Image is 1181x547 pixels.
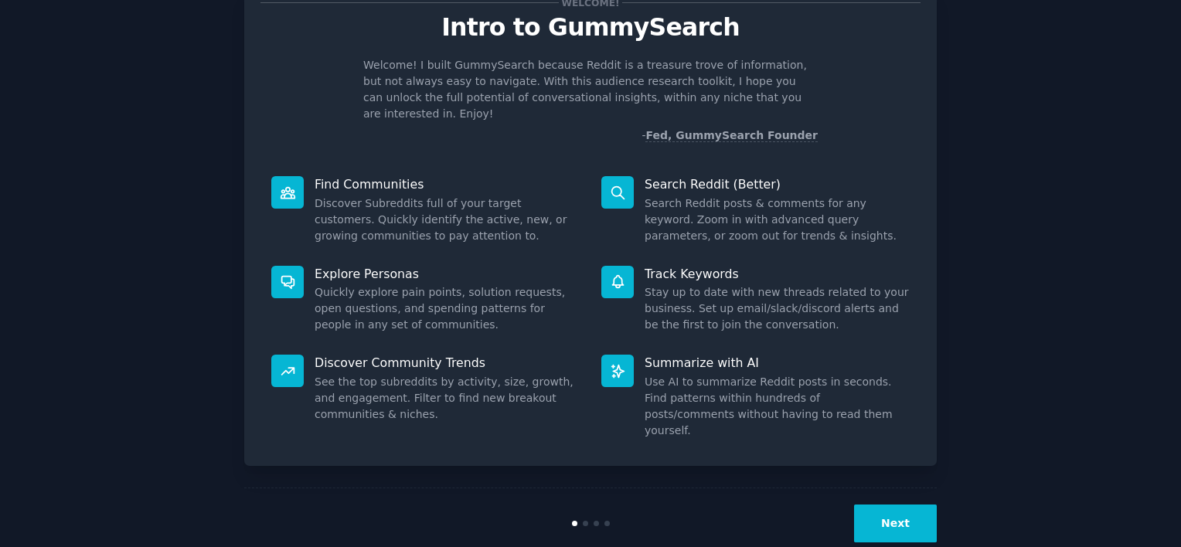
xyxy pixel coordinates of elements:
[260,14,921,41] p: Intro to GummySearch
[645,355,910,371] p: Summarize with AI
[315,176,580,192] p: Find Communities
[645,374,910,439] dd: Use AI to summarize Reddit posts in seconds. Find patterns within hundreds of posts/comments with...
[642,127,818,144] div: -
[645,284,910,333] dd: Stay up to date with new threads related to your business. Set up email/slack/discord alerts and ...
[315,355,580,371] p: Discover Community Trends
[854,505,937,542] button: Next
[315,195,580,244] dd: Discover Subreddits full of your target customers. Quickly identify the active, new, or growing c...
[645,129,818,142] a: Fed, GummySearch Founder
[315,284,580,333] dd: Quickly explore pain points, solution requests, open questions, and spending patterns for people ...
[315,374,580,423] dd: See the top subreddits by activity, size, growth, and engagement. Filter to find new breakout com...
[645,266,910,282] p: Track Keywords
[315,266,580,282] p: Explore Personas
[645,176,910,192] p: Search Reddit (Better)
[363,57,818,122] p: Welcome! I built GummySearch because Reddit is a treasure trove of information, but not always ea...
[645,195,910,244] dd: Search Reddit posts & comments for any keyword. Zoom in with advanced query parameters, or zoom o...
